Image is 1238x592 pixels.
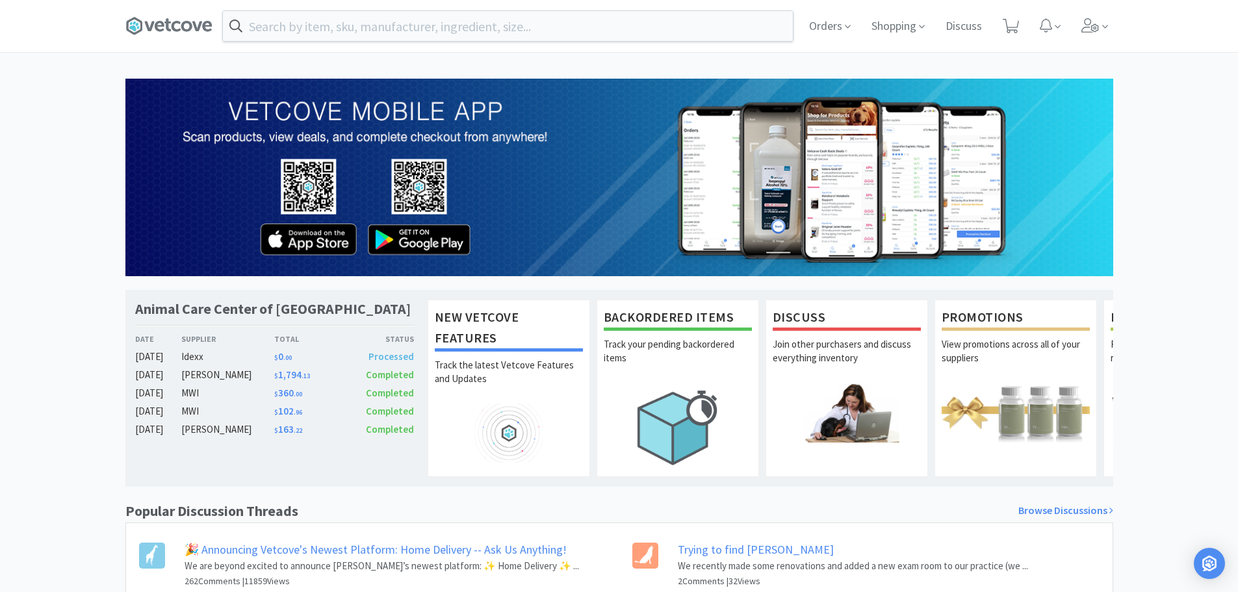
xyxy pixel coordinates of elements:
[283,354,292,362] span: . 00
[185,542,567,557] a: 🎉 Announcing Vetcove's Newest Platform: Home Delivery -- Ask Us Anything!
[1018,502,1113,519] a: Browse Discussions
[135,300,411,318] h1: Animal Care Center of [GEOGRAPHIC_DATA]
[135,349,415,365] a: [DATE]Idexx$0.00Processed
[597,300,759,476] a: Backordered ItemsTrack your pending backordered items
[274,423,302,435] span: 163
[185,574,579,588] h6: 262 Comments | 11859 Views
[435,404,583,463] img: hero_feature_roadmap.png
[274,426,278,435] span: $
[940,21,987,32] a: Discuss
[773,307,921,331] h1: Discuss
[1194,548,1225,579] div: Open Intercom Messenger
[135,404,182,419] div: [DATE]
[274,333,344,345] div: Total
[274,354,278,362] span: $
[435,307,583,352] h1: New Vetcove Features
[942,337,1090,383] p: View promotions across all of your suppliers
[294,426,302,435] span: . 22
[181,349,274,365] div: Idexx
[942,383,1090,442] img: hero_promotions.png
[181,385,274,401] div: MWI
[274,387,302,399] span: 360
[181,367,274,383] div: [PERSON_NAME]
[435,358,583,404] p: Track the latest Vetcove Features and Updates
[274,368,310,381] span: 1,794
[223,11,793,41] input: Search by item, sku, manufacturer, ingredient, size...
[294,390,302,398] span: . 00
[274,390,278,398] span: $
[274,408,278,417] span: $
[604,383,752,472] img: hero_backorders.png
[428,300,590,476] a: New Vetcove FeaturesTrack the latest Vetcove Features and Updates
[135,367,415,383] a: [DATE][PERSON_NAME]$1,794.13Completed
[678,558,1028,574] p: We recently made some renovations and added a new exam room to our practice (we ...
[366,423,414,435] span: Completed
[942,307,1090,331] h1: Promotions
[125,79,1113,276] img: 169a39d576124ab08f10dc54d32f3ffd_4.png
[773,337,921,383] p: Join other purchasers and discuss everything inventory
[678,574,1028,588] h6: 2 Comments | 32 Views
[604,337,752,383] p: Track your pending backordered items
[185,558,579,574] p: We are beyond excited to announce [PERSON_NAME]’s newest platform: ✨ Home Delivery ✨ ...
[935,300,1097,476] a: PromotionsView promotions across all of your suppliers
[766,300,928,476] a: DiscussJoin other purchasers and discuss everything inventory
[135,404,415,419] a: [DATE]MWI$102.96Completed
[135,422,182,437] div: [DATE]
[274,405,302,417] span: 102
[294,408,302,417] span: . 96
[135,385,182,401] div: [DATE]
[274,350,292,363] span: 0
[135,422,415,437] a: [DATE][PERSON_NAME]$163.22Completed
[344,333,415,345] div: Status
[678,542,834,557] a: Trying to find [PERSON_NAME]
[135,349,182,365] div: [DATE]
[366,387,414,399] span: Completed
[274,372,278,380] span: $
[604,307,752,331] h1: Backordered Items
[368,350,414,363] span: Processed
[135,367,182,383] div: [DATE]
[135,385,415,401] a: [DATE]MWI$360.00Completed
[125,500,298,522] h1: Popular Discussion Threads
[302,372,310,380] span: . 13
[181,333,274,345] div: Supplier
[135,333,182,345] div: Date
[366,405,414,417] span: Completed
[366,368,414,381] span: Completed
[181,422,274,437] div: [PERSON_NAME]
[181,404,274,419] div: MWI
[773,383,921,442] img: hero_discuss.png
